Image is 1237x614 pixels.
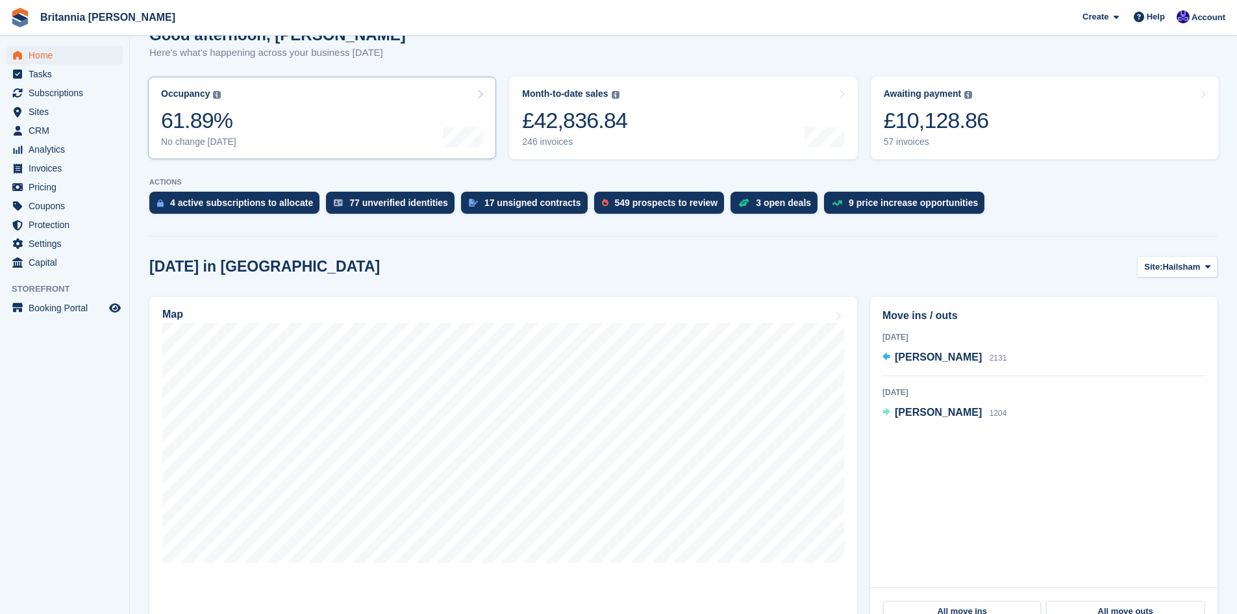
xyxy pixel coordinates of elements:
div: 17 unsigned contracts [484,198,581,208]
a: Awaiting payment £10,128.86 57 invoices [871,77,1219,159]
a: 3 open deals [731,192,824,220]
h2: [DATE] in [GEOGRAPHIC_DATA] [149,258,380,275]
div: [DATE] [882,331,1205,343]
span: Invoices [29,159,106,177]
p: ACTIONS [149,178,1218,186]
div: 246 invoices [522,136,627,147]
span: Home [29,46,106,64]
span: Hailsham [1162,261,1200,274]
a: 4 active subscriptions to allocate [149,192,326,220]
img: Simon Clark [1177,10,1190,23]
img: stora-icon-8386f47178a22dfd0bd8f6a31ec36ba5ce8667c1dd55bd0f319d3a0aa187defe.svg [10,8,30,27]
span: Subscriptions [29,84,106,102]
span: Sites [29,103,106,121]
div: 3 open deals [756,198,811,208]
span: Coupons [29,197,106,215]
a: menu [6,140,123,159]
img: prospect-51fa495bee0391a8d652442698ab0144808aea92771e9ea1ae160a38d050c398.svg [602,199,608,207]
a: Preview store [107,300,123,316]
span: Create [1082,10,1108,23]
a: Britannia [PERSON_NAME] [35,6,181,28]
img: deal-1b604bf984904fb50ccaf53a9ad4b4a5d6e5aea283cecdc64d6e3604feb123c2.svg [738,198,749,207]
a: Month-to-date sales £42,836.84 246 invoices [509,77,857,159]
div: 77 unverified identities [349,198,448,208]
a: menu [6,103,123,121]
span: Pricing [29,178,106,196]
span: Help [1147,10,1165,23]
h2: Move ins / outs [882,308,1205,324]
span: 1204 [990,409,1007,418]
a: 549 prospects to review [594,192,731,220]
span: Protection [29,216,106,234]
a: menu [6,178,123,196]
img: icon-info-grey-7440780725fd019a000dd9b08b2336e03edf1995a4989e88bcd33f0948082b44.svg [964,91,972,99]
a: menu [6,65,123,83]
a: menu [6,159,123,177]
a: menu [6,46,123,64]
a: menu [6,197,123,215]
a: menu [6,216,123,234]
div: £10,128.86 [884,107,989,134]
span: Account [1192,11,1225,24]
a: menu [6,253,123,272]
div: 61.89% [161,107,236,134]
div: Month-to-date sales [522,88,608,99]
span: Analytics [29,140,106,159]
a: 17 unsigned contracts [461,192,594,220]
a: menu [6,122,123,140]
span: Settings [29,235,106,253]
span: Tasks [29,65,106,83]
img: contract_signature_icon-13c848040528278c33f63329250d36e43548de30e8caae1d1a13099fd9432cc5.svg [469,199,478,207]
img: active_subscription_to_allocate_icon-d502201f5373d7db506a760aba3b589e785aa758c864c3986d89f69b8ff3... [157,199,164,207]
a: menu [6,299,123,317]
span: Storefront [12,283,129,296]
span: Site: [1144,261,1162,274]
a: menu [6,84,123,102]
div: No change [DATE] [161,136,236,147]
div: 9 price increase opportunities [849,198,978,208]
div: Awaiting payment [884,88,962,99]
a: 9 price increase opportunities [824,192,991,220]
img: icon-info-grey-7440780725fd019a000dd9b08b2336e03edf1995a4989e88bcd33f0948082b44.svg [213,91,221,99]
div: £42,836.84 [522,107,627,134]
span: CRM [29,122,106,140]
p: Here's what's happening across your business [DATE] [149,45,406,60]
span: Booking Portal [29,299,106,317]
div: 57 invoices [884,136,989,147]
a: Occupancy 61.89% No change [DATE] [148,77,496,159]
a: [PERSON_NAME] 2131 [882,350,1006,366]
div: 4 active subscriptions to allocate [170,198,313,208]
a: menu [6,235,123,253]
span: Capital [29,253,106,272]
img: icon-info-grey-7440780725fd019a000dd9b08b2336e03edf1995a4989e88bcd33f0948082b44.svg [612,91,619,99]
button: Site: Hailsham [1137,256,1218,277]
span: 2131 [990,353,1007,363]
span: [PERSON_NAME] [895,352,982,363]
div: [DATE] [882,387,1205,398]
div: Occupancy [161,88,210,99]
div: 549 prospects to review [615,198,718,208]
span: [PERSON_NAME] [895,407,982,418]
a: 77 unverified identities [326,192,461,220]
img: verify_identity-adf6edd0f0f0b5bbfe63781bf79b02c33cf7c696d77639b501bdc392416b5a36.svg [334,199,343,207]
img: price_increase_opportunities-93ffe204e8149a01c8c9dc8f82e8f89637d9d84a8eef4429ea346261dce0b2c0.svg [832,200,842,206]
h2: Map [162,309,183,320]
a: [PERSON_NAME] 1204 [882,405,1006,422]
